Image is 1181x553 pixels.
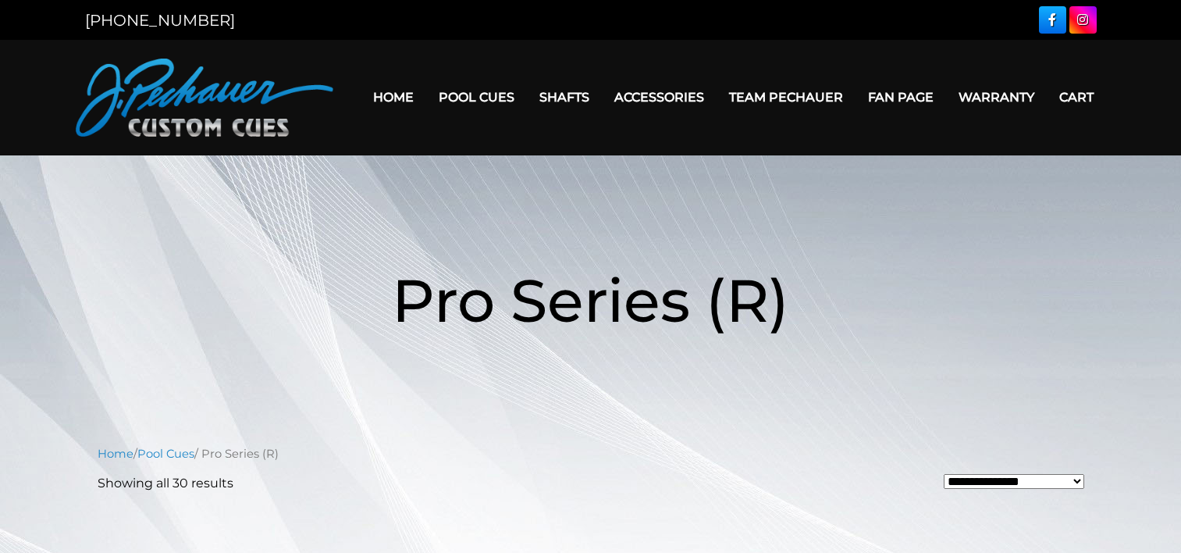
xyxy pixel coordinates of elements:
a: Team Pechauer [717,77,856,117]
a: Fan Page [856,77,946,117]
a: [PHONE_NUMBER] [85,11,235,30]
nav: Breadcrumb [98,445,1084,462]
p: Showing all 30 results [98,474,233,493]
a: Cart [1047,77,1106,117]
select: Shop order [944,474,1084,489]
a: Home [361,77,426,117]
a: Home [98,447,133,461]
a: Pool Cues [426,77,527,117]
a: Warranty [946,77,1047,117]
a: Accessories [602,77,717,117]
a: Pool Cues [137,447,194,461]
a: Shafts [527,77,602,117]
span: Pro Series (R) [392,264,789,337]
img: Pechauer Custom Cues [76,59,333,137]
